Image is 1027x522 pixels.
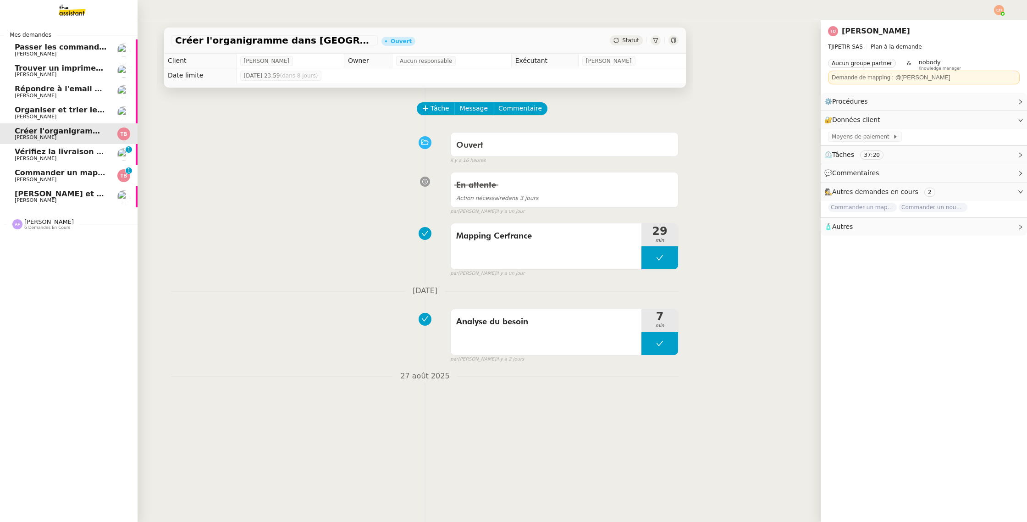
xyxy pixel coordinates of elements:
[832,132,893,141] span: Moyens de paiement
[496,355,524,363] span: il y a 2 jours
[456,141,483,150] span: Ouvert
[127,146,131,155] p: 1
[450,208,525,216] small: [PERSON_NAME]
[450,355,458,363] span: par
[496,208,525,216] span: il y a un jour
[117,148,130,161] img: users%2FtFhOaBya8rNVU5KG7br7ns1BCvi2%2Favatar%2Faa8c47da-ee6c-4101-9e7d-730f2e64f978
[175,36,374,45] span: Créer l'organigramme dans [GEOGRAPHIC_DATA]
[641,237,678,244] span: min
[450,208,458,216] span: par
[641,311,678,322] span: 7
[824,169,883,177] span: 💬
[15,93,56,99] span: [PERSON_NAME]
[431,103,449,114] span: Tâche
[164,54,236,68] td: Client
[832,169,879,177] span: Commentaires
[405,285,445,297] span: [DATE]
[15,197,56,203] span: [PERSON_NAME]
[456,315,636,329] span: Analyse du besoin
[924,188,935,197] nz-tag: 2
[450,355,524,363] small: [PERSON_NAME]
[117,65,130,78] img: users%2Fjeuj7FhI7bYLyCU6UIN9LElSS4x1%2Favatar%2F1678820456145.jpeg
[456,195,505,201] span: Action nécessaire
[15,51,56,57] span: [PERSON_NAME]
[842,27,910,35] a: [PERSON_NAME]
[15,106,221,114] span: Organiser et trier les documents sur Google Drive
[450,157,486,165] span: il y a 16 heures
[828,44,863,50] span: TJIPETIR SAS
[24,218,74,225] span: [PERSON_NAME]
[828,203,897,212] span: Commander un mapping pour ACORA
[400,56,452,66] span: Aucun responsable
[456,229,636,243] span: Mapping Cerfrance
[15,147,127,156] span: Vérifiez la livraison demain
[417,102,455,115] button: Tâche
[511,54,578,68] td: Exécutant
[918,59,940,66] span: nobody
[454,102,493,115] button: Message
[622,37,639,44] span: Statut
[828,26,838,36] img: svg
[641,322,678,330] span: min
[899,203,967,212] span: Commander un nouveau mapping pour AINDEX
[824,223,853,230] span: 🧴
[824,115,884,125] span: 🔐
[15,72,56,78] span: [PERSON_NAME]
[164,68,236,83] td: Date limite
[244,71,318,80] span: [DATE] 23:59
[832,151,854,158] span: Tâches
[456,195,538,201] span: dans 3 jours
[15,134,56,140] span: [PERSON_NAME]
[15,155,56,161] span: [PERSON_NAME]
[496,270,525,278] span: il y a un jour
[832,98,868,105] span: Procédures
[4,30,57,39] span: Mes demandes
[127,167,131,176] p: 1
[832,223,853,230] span: Autres
[821,146,1027,164] div: ⏲️Tâches 37:20
[117,44,130,56] img: users%2FtFhOaBya8rNVU5KG7br7ns1BCvi2%2Favatar%2Faa8c47da-ee6c-4101-9e7d-730f2e64f978
[832,188,918,195] span: Autres demandes en cours
[821,218,1027,236] div: 🧴Autres
[824,96,872,107] span: ⚙️
[15,43,187,51] span: Passer les commandes de livres Impactes
[393,370,457,383] span: 27 août 2025
[15,168,169,177] span: Commander un mapping pour ACORA
[824,188,939,195] span: 🕵️
[860,150,883,160] nz-tag: 37:20
[15,189,241,198] span: [PERSON_NAME] et analyser les candidatures LinkedIn
[586,56,632,66] span: [PERSON_NAME]
[821,93,1027,111] div: ⚙️Procédures
[871,44,922,50] span: Plan à la demande
[994,5,1004,15] img: svg
[344,54,392,68] td: Owner
[498,103,542,114] span: Commentaire
[15,177,56,183] span: [PERSON_NAME]
[15,114,56,120] span: [PERSON_NAME]
[493,102,547,115] button: Commentaire
[15,127,216,135] span: Créer l'organigramme dans [GEOGRAPHIC_DATA]
[24,225,70,230] span: 6 demandes en cours
[821,183,1027,201] div: 🕵️Autres demandes en cours 2
[918,66,961,71] span: Knowledge manager
[828,59,896,68] nz-tag: Aucun groupe partner
[821,111,1027,129] div: 🔐Données client
[391,39,412,44] div: Ouvert
[456,181,496,189] span: En attente
[641,226,678,237] span: 29
[117,128,130,140] img: svg
[12,219,22,229] img: svg
[15,84,208,93] span: Répondre à l'email pour l'utilisation de l'image
[824,151,891,158] span: ⏲️
[832,73,1016,82] div: Demande de mapping : @[PERSON_NAME]
[821,164,1027,182] div: 💬Commentaires
[15,64,207,72] span: Trouver un imprimeur parisien (TRES URGENT)
[117,190,130,203] img: users%2Fjeuj7FhI7bYLyCU6UIN9LElSS4x1%2Favatar%2F1678820456145.jpeg
[280,72,318,79] span: (dans 8 jours)
[450,270,458,278] span: par
[832,116,880,123] span: Données client
[918,59,961,71] app-user-label: Knowledge manager
[126,167,132,174] nz-badge-sup: 1
[450,270,525,278] small: [PERSON_NAME]
[244,56,290,66] span: [PERSON_NAME]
